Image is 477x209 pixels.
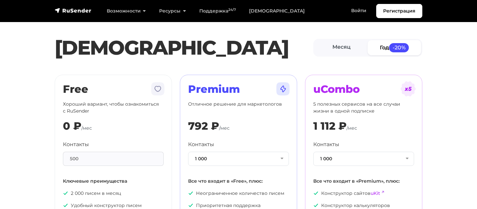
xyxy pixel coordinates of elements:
[188,101,289,115] p: Отличное решение для маркетологов
[368,40,421,55] a: Год
[63,191,68,196] img: icon-ok.svg
[153,4,192,18] a: Ресурсы
[345,4,373,17] a: Войти
[63,203,68,208] img: icon-ok.svg
[55,7,92,14] img: RuSender
[188,120,219,132] div: 792 ₽
[400,81,416,97] img: tarif-ucombo.svg
[275,81,291,97] img: tarif-premium.svg
[313,190,414,197] p: Конструктор сайтов
[313,191,319,196] img: icon-ok.svg
[313,83,414,95] h2: uCombo
[347,125,357,131] span: /мес
[188,178,289,185] p: Все что входит в «Free», плюс:
[313,152,414,166] button: 1 000
[188,190,289,197] p: Неограниченное количество писем
[63,120,81,132] div: 0 ₽
[63,101,164,115] p: Хороший вариант, чтобы ознакомиться с RuSender
[219,125,230,131] span: /мес
[376,4,422,18] a: Регистрация
[371,190,380,196] a: uKit
[63,83,164,95] h2: Free
[100,4,153,18] a: Возможности
[188,202,289,209] p: Приоритетная поддержка
[242,4,311,18] a: [DEMOGRAPHIC_DATA]
[63,190,164,197] p: 2 000 писем в месяц
[63,202,164,209] p: Удобный конструктор писем
[188,83,289,95] h2: Premium
[313,203,319,208] img: icon-ok.svg
[81,125,92,131] span: /мес
[150,81,166,97] img: tarif-free.svg
[315,40,368,55] a: Месяц
[313,101,414,115] p: 5 полезных сервисов на все случаи жизни в одной подписке
[188,203,193,208] img: icon-ok.svg
[63,178,164,185] p: Ключевые преимущества
[188,141,214,148] label: Контакты
[313,141,339,148] label: Контакты
[193,4,242,18] a: Поддержка24/7
[188,191,193,196] img: icon-ok.svg
[55,36,313,60] h1: [DEMOGRAPHIC_DATA]
[313,178,414,185] p: Все что входит в «Premium», плюс:
[389,43,409,52] span: -20%
[63,141,89,148] label: Контакты
[313,120,347,132] div: 1 112 ₽
[228,8,236,12] sup: 24/7
[188,152,289,166] button: 1 000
